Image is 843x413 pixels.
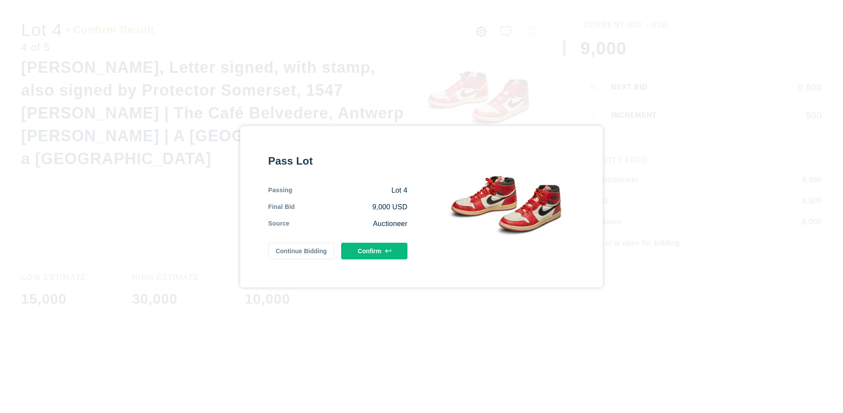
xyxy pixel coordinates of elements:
[268,202,295,212] div: Final Bid
[268,219,290,229] div: Source
[295,202,407,212] div: 9,000 USD
[268,243,335,259] button: Continue Bidding
[292,186,407,195] div: Lot 4
[268,154,407,168] div: Pass Lot
[268,186,292,195] div: Passing
[341,243,407,259] button: Confirm
[289,219,407,229] div: Auctioneer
